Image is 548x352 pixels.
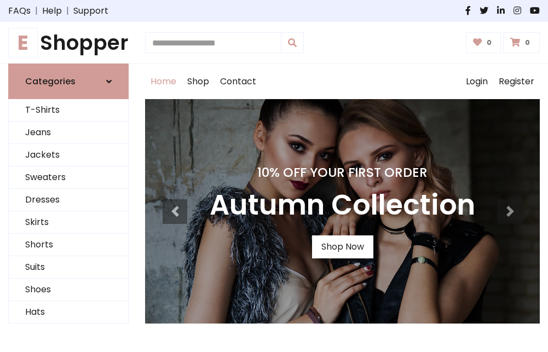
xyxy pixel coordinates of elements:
[42,4,62,18] a: Help
[31,4,42,18] span: |
[503,32,540,53] a: 0
[9,166,128,189] a: Sweaters
[9,256,128,279] a: Suits
[460,64,493,99] a: Login
[9,122,128,144] a: Jeans
[9,234,128,256] a: Shorts
[182,64,215,99] a: Shop
[522,38,533,48] span: 0
[9,211,128,234] a: Skirts
[8,4,31,18] a: FAQs
[25,76,76,86] h6: Categories
[493,64,540,99] a: Register
[9,189,128,211] a: Dresses
[73,4,108,18] a: Support
[215,64,262,99] a: Contact
[145,64,182,99] a: Home
[312,235,373,258] a: Shop Now
[8,31,129,55] h1: Shopper
[8,31,129,55] a: EShopper
[9,279,128,301] a: Shoes
[484,38,494,48] span: 0
[9,301,128,324] a: Hats
[9,144,128,166] a: Jackets
[466,32,501,53] a: 0
[210,165,475,180] h4: 10% Off Your First Order
[8,28,38,57] span: E
[9,99,128,122] a: T-Shirts
[8,64,129,99] a: Categories
[210,189,475,222] h3: Autumn Collection
[62,4,73,18] span: |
